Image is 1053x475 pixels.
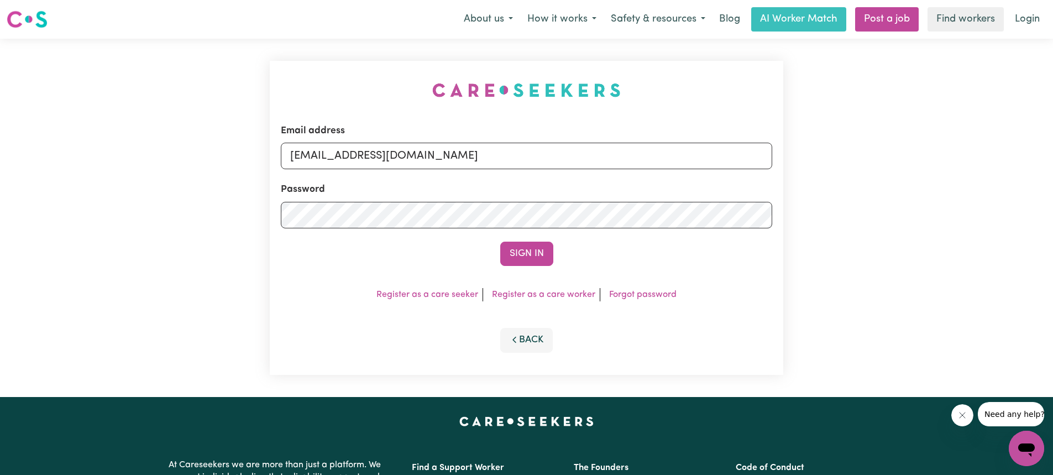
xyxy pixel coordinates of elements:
[609,290,677,299] a: Forgot password
[855,7,919,32] a: Post a job
[713,7,747,32] a: Blog
[281,124,345,138] label: Email address
[1008,7,1046,32] a: Login
[459,417,594,426] a: Careseekers home page
[978,402,1044,426] iframe: Message from company
[500,242,553,266] button: Sign In
[412,463,504,472] a: Find a Support Worker
[376,290,478,299] a: Register as a care seeker
[281,182,325,197] label: Password
[7,7,48,32] a: Careseekers logo
[500,328,553,352] button: Back
[492,290,595,299] a: Register as a care worker
[281,143,772,169] input: Email address
[736,463,804,472] a: Code of Conduct
[457,8,520,31] button: About us
[928,7,1004,32] a: Find workers
[574,463,628,472] a: The Founders
[951,404,973,426] iframe: Close message
[604,8,713,31] button: Safety & resources
[1009,431,1044,466] iframe: Button to launch messaging window
[520,8,604,31] button: How it works
[7,8,67,17] span: Need any help?
[751,7,846,32] a: AI Worker Match
[7,9,48,29] img: Careseekers logo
